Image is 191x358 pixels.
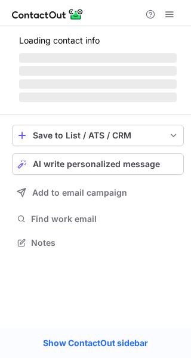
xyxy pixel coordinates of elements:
[19,79,177,89] span: ‌
[19,92,177,102] span: ‌
[12,7,84,21] img: ContactOut v5.3.10
[12,182,184,203] button: Add to email campaign
[12,234,184,251] button: Notes
[31,237,179,248] span: Notes
[31,334,160,352] a: Show ContactOut sidebar
[19,53,177,63] span: ‌
[31,214,179,224] span: Find work email
[12,153,184,175] button: AI write personalized message
[19,36,177,45] p: Loading contact info
[33,131,163,140] div: Save to List / ATS / CRM
[12,211,184,227] button: Find work email
[32,188,127,197] span: Add to email campaign
[19,66,177,76] span: ‌
[33,159,160,169] span: AI write personalized message
[12,125,184,146] button: save-profile-one-click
